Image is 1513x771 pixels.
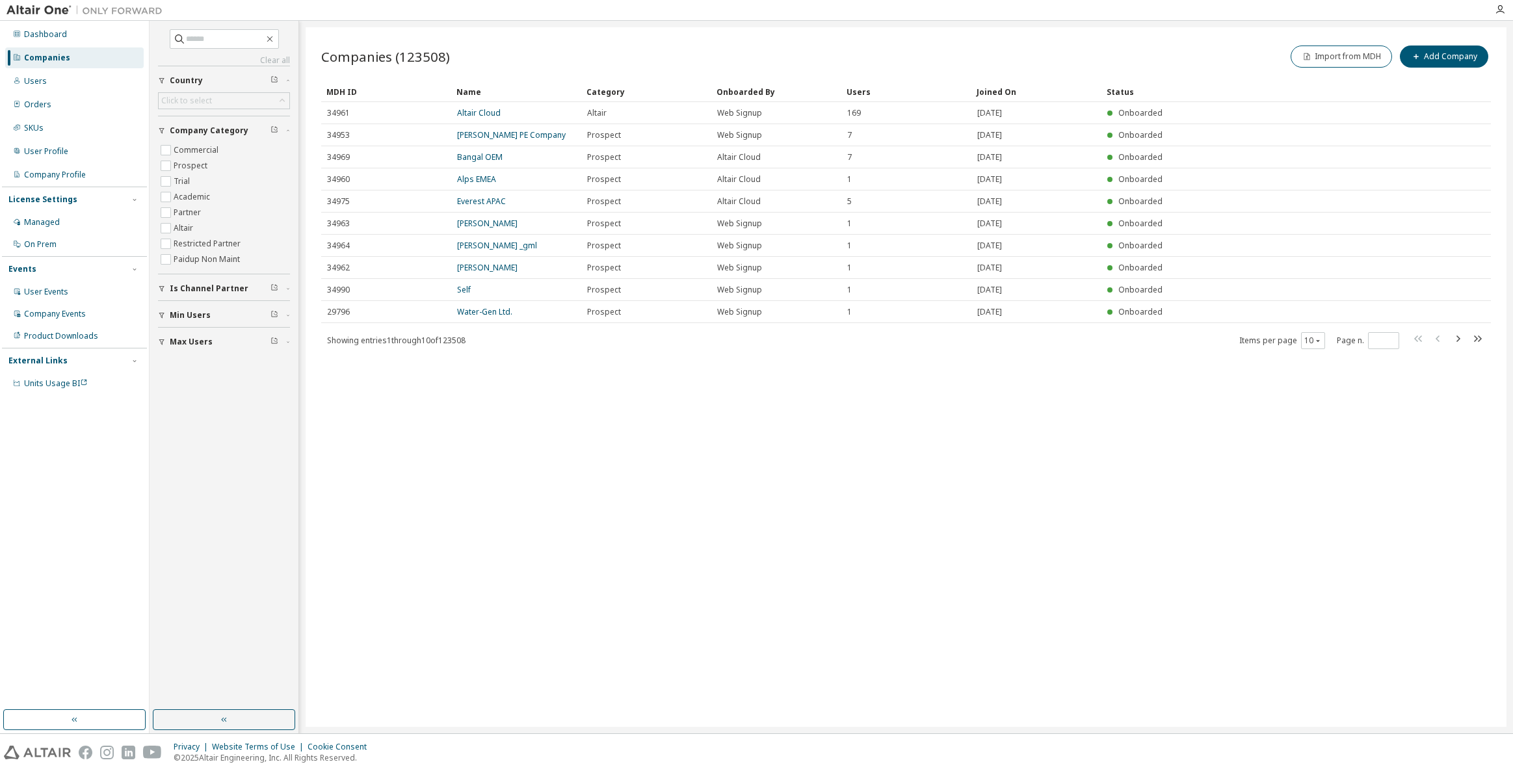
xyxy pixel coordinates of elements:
div: Joined On [977,81,1096,102]
div: Privacy [174,742,212,752]
span: 34990 [327,285,350,295]
span: Altair Cloud [717,196,761,207]
label: Paidup Non Maint [174,252,243,267]
button: Max Users [158,328,290,356]
button: 10 [1304,335,1322,346]
span: Prospect [587,174,621,185]
img: youtube.svg [143,746,162,759]
div: Company Profile [24,170,86,180]
span: Onboarded [1118,262,1163,273]
button: Is Channel Partner [158,274,290,303]
span: Prospect [587,130,621,140]
span: [DATE] [977,218,1002,229]
a: Alps EMEA [457,174,496,185]
div: Onboarded By [717,81,836,102]
span: 7 [847,130,852,140]
span: 1 [847,174,852,185]
span: 34953 [327,130,350,140]
label: Prospect [174,158,210,174]
div: Cookie Consent [308,742,375,752]
span: Company Category [170,125,248,136]
a: [PERSON_NAME] _gml [457,240,537,251]
span: [DATE] [977,307,1002,317]
span: Items per page [1239,332,1325,349]
div: MDH ID [326,81,446,102]
span: Web Signup [717,108,762,118]
span: 34969 [327,152,350,163]
span: [DATE] [977,285,1002,295]
span: Max Users [170,337,213,347]
span: Prospect [587,196,621,207]
img: linkedin.svg [122,746,135,759]
span: 34962 [327,263,350,273]
span: [DATE] [977,108,1002,118]
div: License Settings [8,194,77,205]
label: Altair [174,220,196,236]
span: 1 [847,218,852,229]
div: Orders [24,99,51,110]
label: Academic [174,189,213,205]
span: Onboarded [1118,284,1163,295]
span: Page n. [1337,332,1399,349]
a: Water-Gen Ltd. [457,306,512,317]
div: Category [586,81,706,102]
button: Min Users [158,301,290,330]
span: Clear filter [270,283,278,294]
span: Altair Cloud [717,174,761,185]
span: Showing entries 1 through 10 of 123508 [327,335,466,346]
span: [DATE] [977,241,1002,251]
span: Onboarded [1118,129,1163,140]
div: Dashboard [24,29,67,40]
span: 1 [847,307,852,317]
span: Prospect [587,307,621,317]
img: instagram.svg [100,746,114,759]
div: Managed [24,217,60,228]
a: [PERSON_NAME] PE Company [457,129,566,140]
span: Clear filter [270,337,278,347]
button: Import from MDH [1291,46,1392,68]
span: 1 [847,241,852,251]
span: 1 [847,285,852,295]
span: 5 [847,196,852,207]
div: Users [847,81,966,102]
span: Units Usage BI [24,378,88,389]
span: 34961 [327,108,350,118]
div: Events [8,264,36,274]
div: User Events [24,287,68,297]
a: Altair Cloud [457,107,501,118]
span: Onboarded [1118,218,1163,229]
label: Trial [174,174,192,189]
span: Clear filter [270,310,278,320]
span: Onboarded [1118,196,1163,207]
span: Onboarded [1118,107,1163,118]
span: Web Signup [717,241,762,251]
div: Company Events [24,309,86,319]
label: Partner [174,205,204,220]
p: © 2025 Altair Engineering, Inc. All Rights Reserved. [174,752,375,763]
a: Bangal OEM [457,151,503,163]
span: 34975 [327,196,350,207]
span: 1 [847,263,852,273]
span: Min Users [170,310,211,320]
span: Prospect [587,285,621,295]
span: 169 [847,108,861,118]
span: Web Signup [717,285,762,295]
span: 34963 [327,218,350,229]
span: 7 [847,152,852,163]
div: Click to select [159,93,289,109]
div: SKUs [24,123,44,133]
span: Clear filter [270,75,278,86]
div: Click to select [161,96,212,106]
label: Commercial [174,142,221,158]
span: Web Signup [717,218,762,229]
button: Add Company [1400,46,1488,68]
span: Web Signup [717,307,762,317]
a: [PERSON_NAME] [457,262,518,273]
span: Prospect [587,241,621,251]
span: Prospect [587,263,621,273]
div: Companies [24,53,70,63]
div: Website Terms of Use [212,742,308,752]
a: Self [457,284,471,295]
span: [DATE] [977,196,1002,207]
div: Product Downloads [24,331,98,341]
